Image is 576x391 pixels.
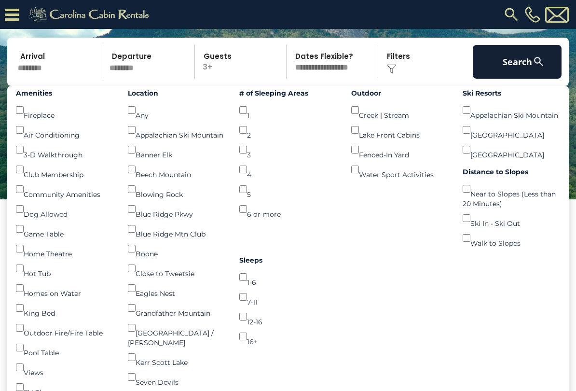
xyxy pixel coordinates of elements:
[16,239,113,259] div: Home Theatre
[128,140,225,160] div: Banner Elk
[128,160,225,180] div: Beech Mountain
[522,6,543,23] a: [PHONE_NUMBER]
[239,160,337,180] div: 4
[239,255,337,265] label: Sleeps
[473,45,562,79] button: Search
[24,5,157,24] img: Khaki-logo.png
[198,45,286,79] p: 3+
[351,120,449,140] div: Lake Front Cabins
[239,140,337,160] div: 3
[128,367,225,387] div: Seven Devils
[239,180,337,199] div: 5
[351,100,449,120] div: Creek | Stream
[128,100,225,120] div: Any
[16,120,113,140] div: Air Conditioning
[239,120,337,140] div: 2
[128,120,225,140] div: Appalachian Ski Mountain
[463,209,560,228] div: Ski In - Ski Out
[351,160,449,180] div: Water Sport Activities
[16,259,113,279] div: Hot Tub
[239,327,337,347] div: 16+
[239,100,337,120] div: 1
[503,6,520,23] img: search-regular.svg
[239,307,337,327] div: 12-16
[533,56,545,68] img: search-regular-white.png
[16,279,113,298] div: Homes on Water
[128,259,225,279] div: Close to Tweetsie
[128,219,225,239] div: Blue Ridge Mtn Club
[128,88,225,98] label: Location
[16,318,113,338] div: Outdoor Fire/Fire Table
[128,298,225,318] div: Grandfather Mountain
[463,167,560,177] label: Distance to Slopes
[463,88,560,98] label: Ski Resorts
[463,120,560,140] div: [GEOGRAPHIC_DATA]
[351,140,449,160] div: Fenced-In Yard
[239,199,337,219] div: 6 or more
[16,100,113,120] div: Fireplace
[16,338,113,358] div: Pool Table
[387,64,397,74] img: filter--v1.png
[16,358,113,377] div: Views
[463,140,560,160] div: [GEOGRAPHIC_DATA]
[16,298,113,318] div: King Bed
[239,287,337,307] div: 7-11
[351,88,449,98] label: Outdoor
[463,100,560,120] div: Appalachian Ski Mountain
[128,239,225,259] div: Boone
[239,267,337,287] div: 1-6
[463,228,560,248] div: Walk to Slopes
[128,180,225,199] div: Blowing Rock
[7,2,569,32] h1: Your Adventure Starts Here
[463,179,560,209] div: Near to Slopes (Less than 20 Minutes)
[128,348,225,367] div: Kerr Scott Lake
[16,160,113,180] div: Club Membership
[128,199,225,219] div: Blue Ridge Pkwy
[16,88,113,98] label: Amenities
[16,180,113,199] div: Community Amenities
[16,199,113,219] div: Dog Allowed
[16,140,113,160] div: 3-D Walkthrough
[128,318,225,348] div: [GEOGRAPHIC_DATA] / [PERSON_NAME]
[239,88,337,98] label: # of Sleeping Areas
[16,219,113,239] div: Game Table
[128,279,225,298] div: Eagles Nest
